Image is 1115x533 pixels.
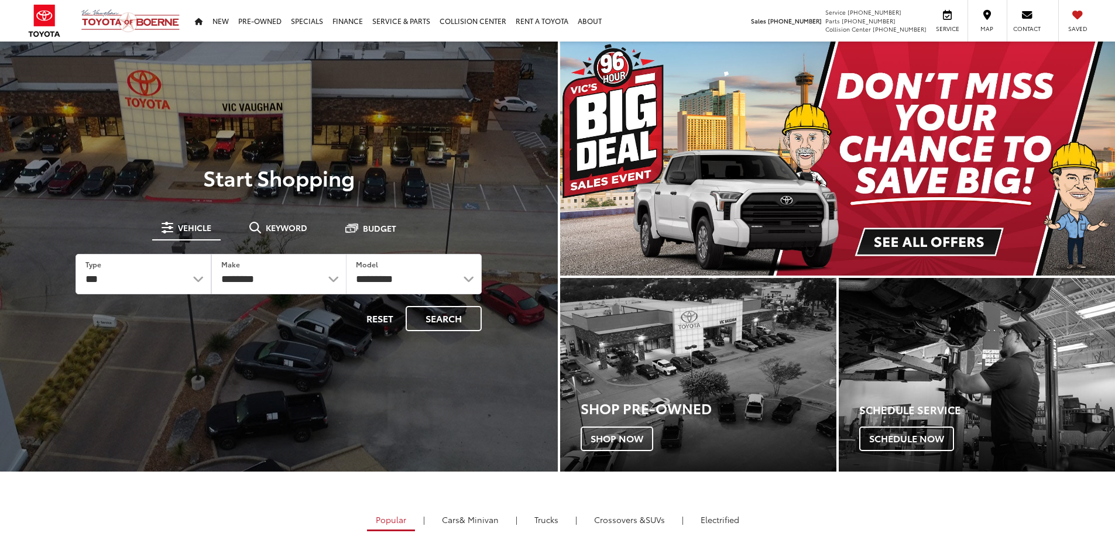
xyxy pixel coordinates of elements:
span: Parts [825,16,840,25]
div: Toyota [839,278,1115,472]
li: | [420,514,428,525]
li: | [513,514,520,525]
a: SUVs [585,510,674,529]
li: | [572,514,580,525]
span: Contact [1013,25,1041,33]
span: Saved [1065,25,1090,33]
a: Electrified [692,510,748,529]
img: Vic Vaughan Toyota of Boerne [81,9,180,33]
span: Schedule Now [859,427,954,451]
span: [PHONE_NUMBER] [873,25,927,33]
span: Keyword [266,223,307,232]
span: Crossovers & [594,514,646,525]
label: Make [221,259,240,269]
span: Service [934,25,960,33]
a: Cars [433,510,507,529]
span: Map [974,25,1000,33]
h3: Shop Pre-Owned [581,400,836,415]
div: Toyota [560,278,836,472]
h4: Schedule Service [859,404,1115,416]
span: Sales [751,16,766,25]
a: Trucks [526,510,567,529]
p: Start Shopping [49,166,509,189]
a: Popular [367,510,415,531]
label: Model [356,259,378,269]
button: Search [406,306,482,331]
span: & Minivan [459,514,499,525]
span: [PHONE_NUMBER] [842,16,896,25]
a: Shop Pre-Owned Shop Now [560,278,836,472]
span: [PHONE_NUMBER] [848,8,901,16]
button: Reset [356,306,403,331]
span: Shop Now [581,427,653,451]
a: Schedule Service Schedule Now [839,278,1115,472]
span: Vehicle [178,223,211,232]
span: [PHONE_NUMBER] [768,16,822,25]
span: Service [825,8,846,16]
span: Budget [363,224,396,232]
span: Collision Center [825,25,871,33]
label: Type [85,259,101,269]
li: | [679,514,687,525]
